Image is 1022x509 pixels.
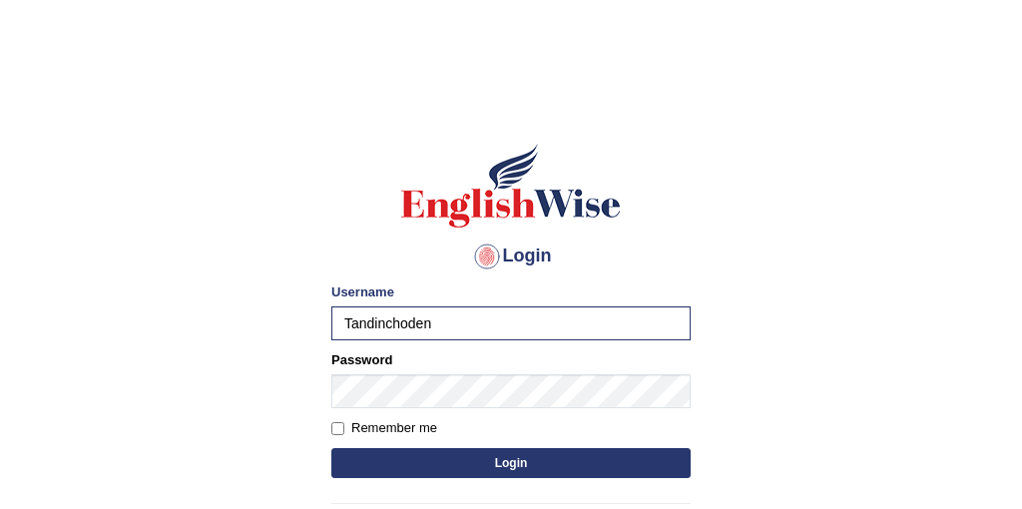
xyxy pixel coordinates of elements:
label: Username [331,282,394,301]
label: Password [331,350,392,369]
input: Remember me [331,422,344,435]
h4: Login [331,241,691,272]
img: Logo of English Wise sign in for intelligent practice with AI [397,141,625,231]
button: Login [331,448,691,478]
label: Remember me [331,418,437,438]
